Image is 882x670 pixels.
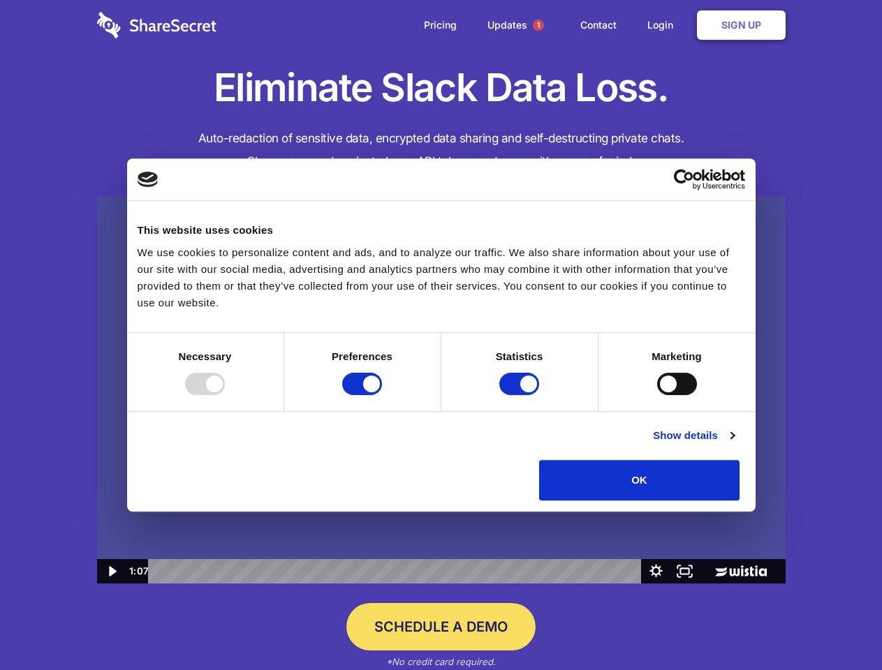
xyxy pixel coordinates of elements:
strong: Statistics [496,350,543,362]
a: Usercentrics Cookiebot - opens in a new window [623,169,745,190]
a: Wistia Logo -- Learn More [699,559,785,583]
a: Login [633,3,694,47]
em: *No credit card required. [386,656,496,667]
h1: Eliminate Slack Data Loss. [97,63,786,113]
strong: Preferences [332,350,392,362]
a: Sign Up [697,10,786,40]
div: Playbar [159,559,635,583]
div: We use cookies to personalize content and ads, and to analyze our traffic. We also share informat... [138,244,745,311]
div: This website uses cookies [138,222,745,239]
a: Show details [653,427,734,444]
img: logo-wordmark-white-trans-d4663122ce5f474addd5e946df7df03e33cb6a1c49d2221995e7729f52c070b2.svg [97,12,216,38]
strong: Necessary [179,350,232,362]
img: Sharesecret [97,197,786,584]
button: Fullscreen [670,559,699,583]
span: 1 [533,20,544,31]
strong: Marketing [652,350,702,362]
button: OK [539,460,740,500]
button: Play Video [97,559,126,583]
a: Pricing [410,3,471,47]
a: Schedule a Demo [346,603,536,650]
a: Contact [566,3,631,47]
button: Show settings menu [642,559,670,583]
h4: Auto-redaction of sensitive data, encrypted data sharing and self-destructing private chats. Shar... [97,127,786,173]
img: logo [138,172,159,187]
